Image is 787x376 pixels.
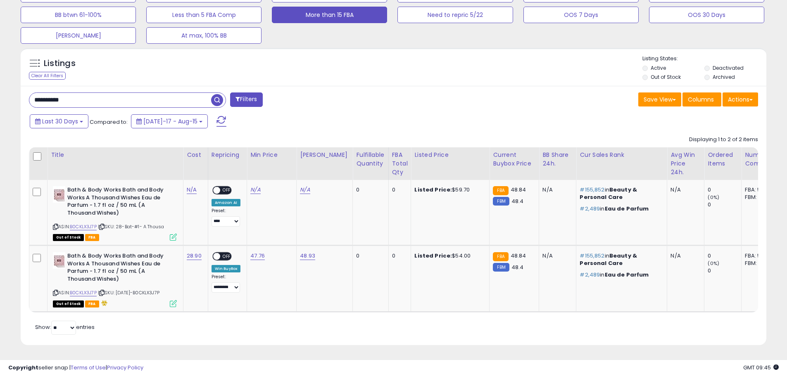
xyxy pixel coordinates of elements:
div: FBA Total Qty [392,151,408,177]
button: More than 15 FBA [272,7,387,23]
span: [DATE]-17 - Aug-15 [143,117,197,125]
button: [DATE]-17 - Aug-15 [131,114,208,128]
a: N/A [187,186,197,194]
div: 0 [708,267,741,274]
div: Ordered Items [708,151,738,168]
span: 48.4 [511,263,524,271]
span: #2,489 [580,205,600,213]
div: 0 [392,252,405,260]
a: 47.76 [250,252,265,260]
div: Preset: [212,274,241,293]
span: | SKU: [DATE]-B0CKLX3J7P [98,289,159,296]
a: N/A [300,186,310,194]
small: (0%) [708,260,719,267]
button: OOS 7 Days [523,7,639,23]
span: 48.84 [511,186,526,194]
div: Min Price [250,151,293,159]
div: seller snap | | [8,364,143,372]
span: #2,489 [580,271,600,279]
span: Show: entries [35,323,95,331]
span: FBA [85,300,99,307]
button: [PERSON_NAME] [21,27,136,44]
button: Save View [638,92,681,106]
div: 0 [708,252,741,260]
b: Listed Price: [414,186,452,194]
button: BB btwn 61-100% [21,7,136,23]
button: Less than 5 FBA Comp [146,7,262,23]
h5: Listings [44,58,76,69]
a: 28.90 [187,252,202,260]
img: 41sz9FIYZ0L._SL40_.jpg [53,186,65,203]
p: in [580,186,661,201]
div: 0 [356,186,382,194]
span: Columns [688,95,714,104]
span: #155,852 [580,252,604,260]
a: Privacy Policy [107,364,143,371]
div: Amazon AI [212,199,240,206]
div: Current Buybox Price [493,151,535,168]
small: FBM [493,197,509,206]
button: OOS 30 Days [649,7,764,23]
small: FBA [493,186,508,195]
button: Filters [230,92,262,107]
div: BB Share 24h. [542,151,573,168]
div: FBA: 5 [745,186,772,194]
span: Eau de Parfum [605,271,649,279]
label: Deactivated [713,64,744,71]
div: 0 [392,186,405,194]
button: Need to repric 5/22 [397,7,513,23]
p: in [580,271,661,279]
label: Out of Stock [651,73,681,80]
a: Terms of Use [71,364,106,371]
span: All listings that are currently out of stock and unavailable for purchase on Amazon [53,234,84,241]
span: #155,852 [580,186,604,194]
div: N/A [670,186,698,194]
span: Eau de Parfum [605,205,649,213]
label: Active [651,64,666,71]
div: Repricing [212,151,244,159]
div: Title [51,151,180,159]
button: Actions [723,92,758,106]
div: N/A [542,186,570,194]
b: Listed Price: [414,252,452,260]
div: FBM: 4 [745,260,772,267]
div: ASIN: [53,186,177,240]
div: Num of Comp. [745,151,775,168]
div: N/A [542,252,570,260]
small: FBA [493,252,508,261]
div: Win BuyBox [212,265,241,272]
div: 0 [708,201,741,208]
div: ASIN: [53,252,177,306]
img: 41sz9FIYZ0L._SL40_.jpg [53,252,65,269]
span: Beauty & Personal Care [580,186,637,201]
span: Compared to: [90,118,128,126]
div: FBA: 5 [745,252,772,260]
span: 2025-09-15 09:45 GMT [743,364,779,371]
b: Bath & Body Works Bath and Body Works A Thousand Wishes Eau de Parfum - 1.7 fl oz / 50 mL (A Thou... [67,186,168,219]
p: in [580,252,661,267]
div: Displaying 1 to 2 of 2 items [689,136,758,144]
small: FBM [493,263,509,272]
span: OFF [220,253,233,260]
span: Beauty & Personal Care [580,252,637,267]
p: in [580,205,661,213]
div: Cur Sales Rank [580,151,663,159]
b: Bath & Body Works Bath and Body Works A Thousand Wishes Eau de Parfum - 1.7 fl oz / 50 mL (A Thou... [67,252,168,285]
strong: Copyright [8,364,38,371]
button: Columns [682,92,721,106]
div: Avg Win Price 24h. [670,151,701,177]
div: [PERSON_NAME] [300,151,349,159]
small: (0%) [708,194,719,201]
span: Last 30 Days [42,117,78,125]
button: Last 30 Days [30,114,88,128]
div: FBM: 4 [745,194,772,201]
button: At max, 100% BB [146,27,262,44]
a: 48.93 [300,252,315,260]
span: | SKU: 28-Bat-#1- A Thousa [98,223,164,230]
a: B0CKLX3J7P [70,289,97,296]
div: Listed Price [414,151,486,159]
span: OFF [220,187,233,194]
div: 0 [708,186,741,194]
div: Cost [187,151,204,159]
p: Listing States: [642,55,766,63]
